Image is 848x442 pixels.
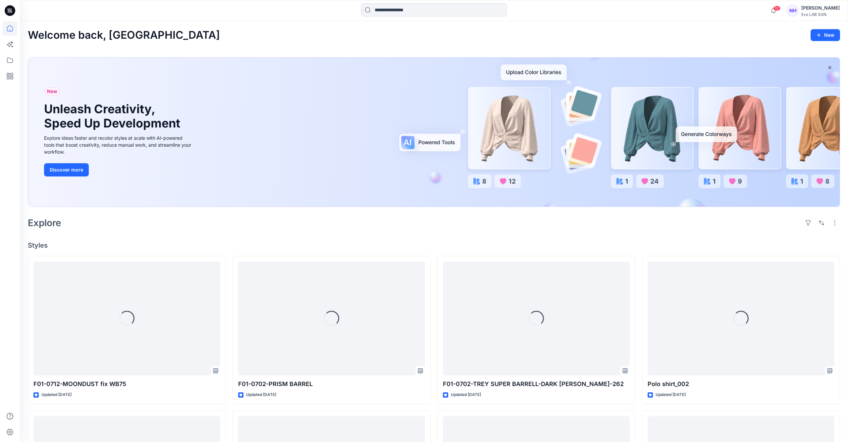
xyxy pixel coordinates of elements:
p: F01-0712-MOONDUST fix WB75 [33,379,220,389]
p: Updated [DATE] [41,391,72,398]
div: Evo LAB SGN [801,12,840,17]
h4: Styles [28,241,840,249]
div: NH [787,5,799,17]
span: 10 [773,6,780,11]
button: Discover more [44,163,89,176]
p: F01-0702-TREY SUPER BARRELL-DARK [PERSON_NAME]-262 [443,379,630,389]
p: Polo shirt_002 [648,379,834,389]
p: Updated [DATE] [246,391,276,398]
span: New [47,87,57,95]
div: [PERSON_NAME] [801,4,840,12]
h2: Welcome back, [GEOGRAPHIC_DATA] [28,29,220,41]
p: Updated [DATE] [656,391,686,398]
a: Discover more [44,163,193,176]
p: F01-0702-PRISM BARREL [238,379,425,389]
h2: Explore [28,218,61,228]
p: Updated [DATE] [451,391,481,398]
div: Explore ideas faster and recolor styles at scale with AI-powered tools that boost creativity, red... [44,134,193,155]
button: New [811,29,840,41]
h1: Unleash Creativity, Speed Up Development [44,102,183,130]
